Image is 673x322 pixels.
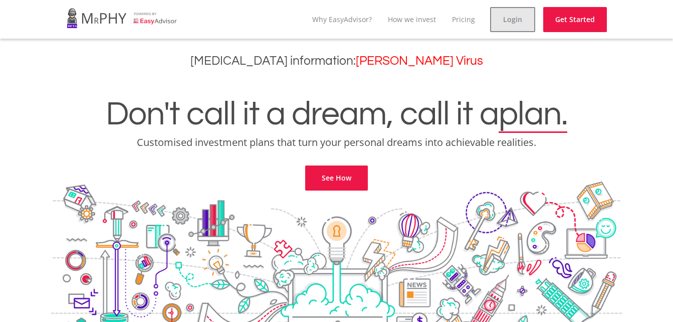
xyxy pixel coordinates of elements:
h1: Don't call it a dream, call it a [8,97,665,131]
a: Login [490,7,535,32]
h3: [MEDICAL_DATA] information: [8,54,665,68]
a: How we invest [388,15,436,24]
a: [PERSON_NAME] Virus [356,55,483,67]
a: Get Started [543,7,607,32]
span: plan. [499,97,567,131]
a: Pricing [452,15,475,24]
a: Why EasyAdvisor? [312,15,372,24]
p: Customised investment plans that turn your personal dreams into achievable realities. [8,135,665,149]
a: See How [305,166,368,191]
